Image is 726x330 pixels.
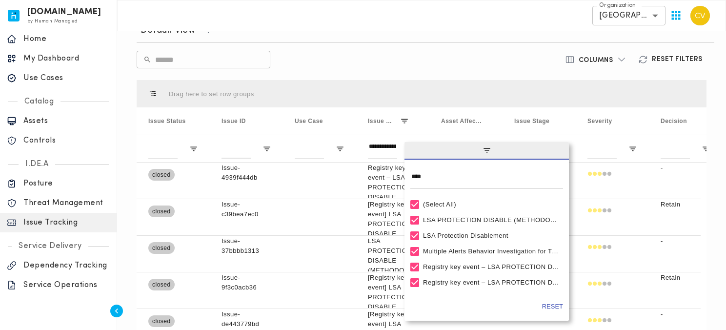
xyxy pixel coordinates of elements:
[23,179,110,188] p: Posture
[702,144,710,153] button: Open Filter Menu
[368,118,396,124] span: Issue Name
[690,6,710,25] img: Carter Velasquez
[423,216,559,224] div: LSA PROTECTION DISABLE (METHODOLOGY)
[23,261,110,270] p: Dependency Tracking
[661,273,710,283] p: Retain
[222,309,271,329] p: Issue-de443779bd
[423,201,559,208] div: (Select All)
[23,34,110,44] p: Home
[18,97,61,106] p: Catalog
[23,198,110,208] p: Threat Management
[542,302,563,311] button: Reset
[661,236,710,246] p: -
[8,10,20,21] img: invicta.io
[368,163,418,231] p: Registry key event – LSA PROTECTION DISABLE (METHODOLOGY) for ITSM-AT
[404,142,569,160] span: filter
[262,144,271,153] button: Open Filter Menu
[423,247,559,255] div: Multiple Alerts Behavior Investigation for Trellix LSA alert.
[592,6,665,25] div: [GEOGRAPHIC_DATA]
[148,237,175,259] span: closed
[404,142,569,321] div: Column Menu
[222,273,271,292] p: Issue-9f3c0acb36
[27,9,101,16] h6: [DOMAIN_NAME]
[599,1,636,10] label: Organization
[587,273,612,295] div: Medium
[222,163,271,183] p: Issue-4939f444db
[441,118,482,124] span: Asset Affected
[23,136,110,145] p: Controls
[423,232,559,239] div: LSA Protection Disablement
[368,236,418,285] p: LSA PROTECTION DISABLE (METHODOLOGY)
[23,116,110,126] p: Assets
[661,118,687,124] span: Decision
[148,118,186,124] span: Issue Status
[632,51,710,68] button: Reset Filters
[19,159,55,169] p: I.DE.A
[587,163,612,186] div: Medium
[189,144,198,153] button: Open Filter Menu
[336,144,344,153] button: Open Filter Menu
[148,273,175,296] span: closed
[686,2,714,29] button: User
[222,118,246,124] span: Issue ID
[148,164,175,186] span: closed
[23,218,110,227] p: Issue Tracking
[423,263,559,270] div: Registry key event – LSA PROTECTION DISABLE (METHODOLOGY) for ITSM-AT
[514,118,549,124] span: Issue Stage
[169,90,254,98] div: Row Groups
[148,200,175,223] span: closed
[587,236,612,259] div: Medium
[12,241,88,251] p: Service Delivery
[169,90,254,98] span: Drag here to set row groups
[23,73,110,83] p: Use Cases
[368,200,418,258] p: [Registry key event] LSA PROTECTION DISABLE (METHODOLOGY)on [DATE]
[587,200,612,222] div: Medium
[661,200,710,209] p: Retain
[23,54,110,63] p: My Dashboard
[559,51,633,68] button: Columns
[222,139,251,159] input: Issue ID Filter Input
[661,309,710,319] p: -
[410,169,563,189] input: Search filter values
[222,236,271,256] p: Issue-37bbbb1313
[222,200,271,219] p: Issue-c39bea7ec0
[441,139,470,159] input: Asset Affected Filter Input
[23,280,110,290] p: Service Operations
[295,118,323,124] span: Use Case
[423,279,559,286] div: Registry key event – LSA PROTECTION DISABLE (METHODOLOGY) for TISD-AFB2
[628,144,637,153] button: Open Filter Menu
[587,118,612,124] span: Severity
[661,163,710,173] p: -
[579,56,613,65] h6: Columns
[652,55,703,64] h6: Reset Filters
[27,19,78,24] span: by Human Managed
